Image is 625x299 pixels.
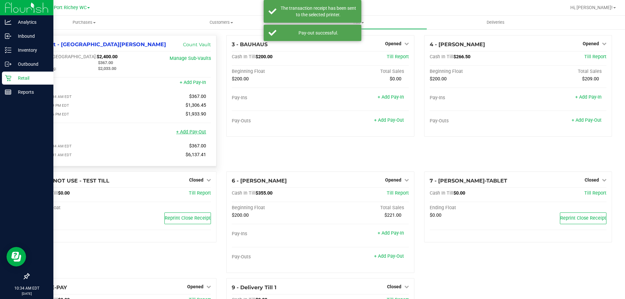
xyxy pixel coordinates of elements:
[153,16,290,29] a: Customers
[16,16,153,29] a: Purchases
[387,54,409,60] a: Till Report
[453,190,465,196] span: $0.00
[430,190,453,196] span: Cash In Till
[232,190,256,196] span: Cash In Till
[384,212,401,218] span: $221.00
[387,190,409,196] a: Till Report
[427,16,564,29] a: Deliveries
[165,215,211,221] span: Reprint Close Receipt
[170,56,211,61] a: Manage Sub-Vaults
[478,20,513,25] span: Deliveries
[430,118,518,124] div: Pay-Outs
[256,54,272,60] span: $200.00
[280,5,356,18] div: The transaction receipt has been sent to the selected printer.
[430,69,518,75] div: Beginning Float
[232,284,276,291] span: 9 - Delivery Till 1
[575,94,602,100] a: + Add Pay-In
[183,42,211,48] a: Count Vault
[11,46,50,54] p: Inventory
[560,215,606,221] span: Reprint Close Receipt
[518,69,606,75] div: Total Sales
[34,41,166,48] span: 1 - Vault - [GEOGRAPHIC_DATA][PERSON_NAME]
[232,212,249,218] span: $200.00
[232,76,249,82] span: $200.00
[34,130,123,136] div: Pay-Outs
[374,117,404,123] a: + Add Pay-Out
[560,212,606,224] button: Reprint Close Receipt
[189,177,203,183] span: Closed
[176,129,206,135] a: + Add Pay-Out
[232,69,320,75] div: Beginning Float
[232,205,320,211] div: Beginning Float
[16,20,153,25] span: Purchases
[11,60,50,68] p: Outbound
[585,177,599,183] span: Closed
[153,20,289,25] span: Customers
[232,118,320,124] div: Pay-Outs
[189,143,206,149] span: $367.00
[570,5,613,10] span: Hi, [PERSON_NAME]!
[34,80,123,86] div: Pay-Ins
[430,54,453,60] span: Cash In Till
[7,247,26,266] iframe: Resource center
[280,30,356,36] div: Pay-out successful.
[430,76,447,82] span: $200.00
[430,95,518,101] div: Pay-Ins
[256,190,272,196] span: $355.00
[180,80,206,85] a: + Add Pay-In
[374,253,404,259] a: + Add Pay-Out
[5,33,11,39] inline-svg: Inbound
[430,178,507,184] span: 7 - [PERSON_NAME]-TABLET
[583,41,599,46] span: Opened
[378,94,404,100] a: + Add Pay-In
[187,284,203,289] span: Opened
[43,5,87,10] span: New Port Richey WC
[5,47,11,53] inline-svg: Inventory
[387,284,401,289] span: Closed
[232,95,320,101] div: Pay-Ins
[5,75,11,81] inline-svg: Retail
[34,178,109,184] span: 5 - DO NOT USE - TEST TILL
[5,61,11,67] inline-svg: Outbound
[98,66,116,71] span: $2,033.00
[186,111,206,117] span: $1,933.90
[58,190,70,196] span: $0.00
[186,102,206,108] span: $1,306.45
[584,54,606,60] a: Till Report
[189,190,211,196] a: Till Report
[11,32,50,40] p: Inbound
[572,117,602,123] a: + Add Pay-Out
[5,89,11,95] inline-svg: Reports
[320,69,409,75] div: Total Sales
[34,54,97,60] span: Cash In [GEOGRAPHIC_DATA]:
[232,178,287,184] span: 6 - [PERSON_NAME]
[232,54,256,60] span: Cash In Till
[3,285,50,291] p: 10:34 AM EDT
[430,205,518,211] div: Ending Float
[232,41,268,48] span: 3 - BAUHAUS
[5,19,11,25] inline-svg: Analytics
[584,190,606,196] a: Till Report
[385,177,401,183] span: Opened
[97,54,118,60] span: $2,400.00
[98,60,113,65] span: $367.00
[11,88,50,96] p: Reports
[582,76,599,82] span: $209.00
[232,254,320,260] div: Pay-Outs
[3,291,50,296] p: [DATE]
[164,212,211,224] button: Reprint Close Receipt
[385,41,401,46] span: Opened
[430,212,441,218] span: $0.00
[430,41,485,48] span: 4 - [PERSON_NAME]
[11,74,50,82] p: Retail
[390,76,401,82] span: $0.00
[11,18,50,26] p: Analytics
[186,152,206,157] span: $6,137.41
[232,231,320,237] div: Pay-Ins
[378,230,404,236] a: + Add Pay-In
